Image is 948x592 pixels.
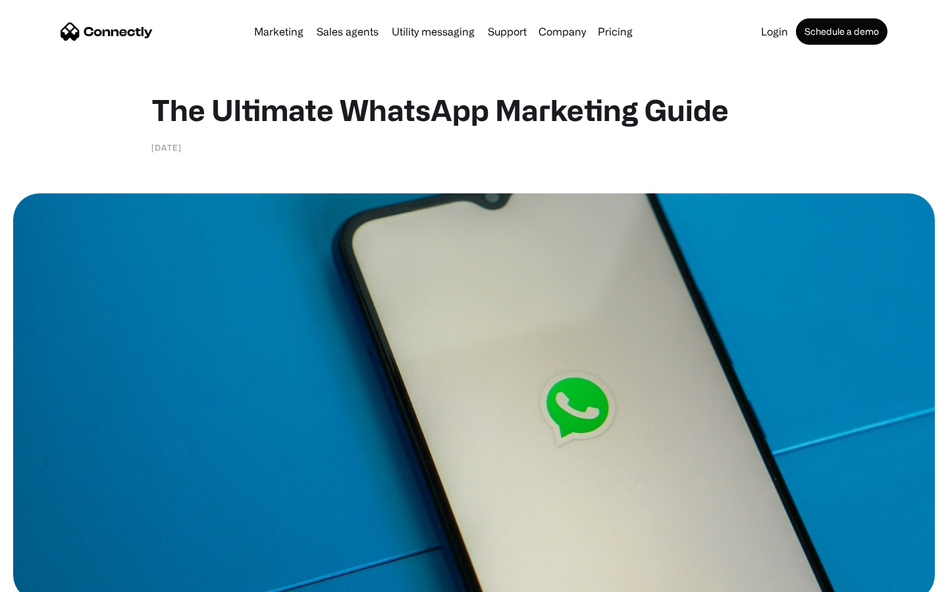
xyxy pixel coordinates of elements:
[13,569,79,587] aside: Language selected: English
[151,141,182,154] div: [DATE]
[592,26,638,37] a: Pricing
[539,22,586,41] div: Company
[386,26,480,37] a: Utility messaging
[249,26,309,37] a: Marketing
[796,18,887,45] a: Schedule a demo
[26,569,79,587] ul: Language list
[756,26,793,37] a: Login
[483,26,532,37] a: Support
[151,92,797,128] h1: The Ultimate WhatsApp Marketing Guide
[311,26,384,37] a: Sales agents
